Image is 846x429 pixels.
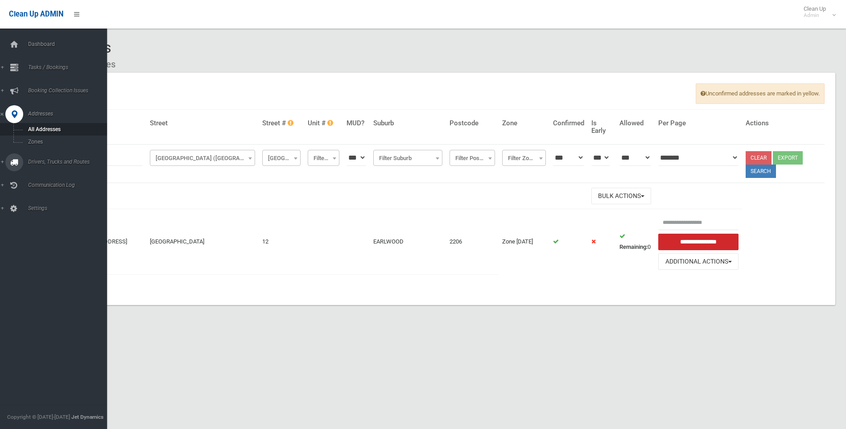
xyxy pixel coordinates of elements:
span: Dashboard [25,41,114,47]
span: Filter Suburb [373,150,442,166]
strong: Jet Dynamics [71,414,103,420]
strong: Remaining: [619,243,648,250]
span: All Addresses [25,126,106,132]
span: Clean Up [799,5,835,19]
span: Drivers, Trucks and Routes [25,159,114,165]
button: Export [773,151,803,165]
span: Filter Postcode [452,152,493,165]
span: Filter Suburb [376,152,440,165]
span: Addresses [25,111,114,117]
button: Bulk Actions [591,188,651,204]
span: Zones [25,139,106,145]
h4: Zone [502,120,546,127]
td: Zone [DATE] [499,209,549,274]
h4: Suburb [373,120,442,127]
td: 2206 [446,209,499,274]
span: Booking Collection Issues [25,87,114,94]
td: EARLWOOD [370,209,446,274]
h4: Is Early [591,120,612,134]
span: Filter Zone [504,152,544,165]
small: Admin [804,12,826,19]
h4: Street [150,120,255,127]
h4: Postcode [450,120,495,127]
h4: Address [76,120,143,127]
span: Belar Avenue (VILLAWOOD) [152,152,253,165]
h4: Unit # [308,120,339,127]
td: [GEOGRAPHIC_DATA] [146,209,259,274]
span: Copyright © [DATE]-[DATE] [7,414,70,420]
span: Clean Up ADMIN [9,10,63,18]
a: Clear [746,151,772,165]
h4: Confirmed [553,120,584,127]
h4: Allowed [619,120,652,127]
button: Search [746,165,776,178]
span: Communication Log [25,182,114,188]
h4: Street # [262,120,301,127]
span: Filter Street # [262,150,301,166]
td: 0 [616,209,655,274]
span: Tasks / Bookings [25,64,114,70]
h4: Per Page [658,120,739,127]
span: Unconfirmed addresses are marked in yellow. [696,83,825,104]
span: Filter Postcode [450,150,495,166]
span: Settings [25,205,114,211]
td: 12 [259,209,304,274]
span: Filter Unit # [310,152,337,165]
h4: Actions [746,120,821,127]
span: Filter Unit # [308,150,339,166]
span: Filter Street # [264,152,298,165]
button: Additional Actions [658,253,739,270]
span: Filter Zone [502,150,546,166]
h4: MUD? [347,120,366,127]
span: Belar Avenue (VILLAWOOD) [150,150,255,166]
